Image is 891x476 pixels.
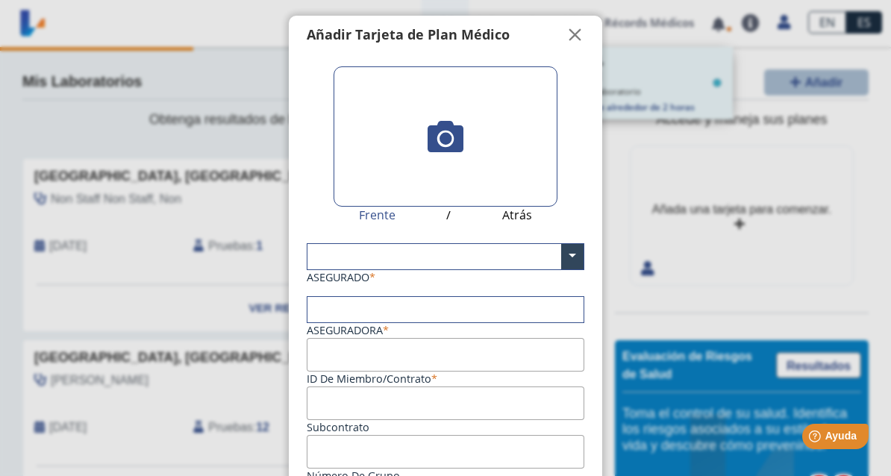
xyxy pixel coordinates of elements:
span: Frente [359,207,396,225]
button: Close [557,26,593,44]
label: Subcontrato [307,420,369,434]
label: Aseguradora [307,323,389,337]
label: ID de Miembro/Contrato [307,372,437,386]
span:  [566,26,584,44]
span: Atrás [502,207,532,225]
label: ASEGURADO [307,270,375,284]
h4: Añadir Tarjeta de Plan Médico [307,25,510,45]
span: / [446,207,451,225]
iframe: Help widget launcher [758,418,875,460]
